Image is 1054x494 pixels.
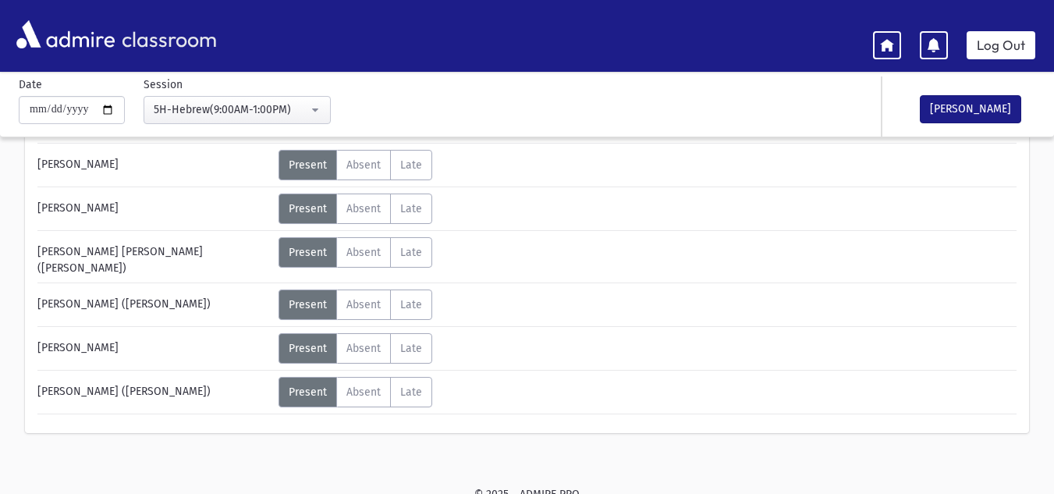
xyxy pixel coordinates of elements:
span: Late [400,386,422,399]
span: classroom [119,14,217,55]
button: [PERSON_NAME] [920,95,1021,123]
div: AttTypes [279,150,432,180]
div: [PERSON_NAME] [PERSON_NAME] ([PERSON_NAME]) [30,237,279,276]
span: Late [400,202,422,215]
span: Absent [346,246,381,259]
span: Present [289,246,327,259]
span: Absent [346,158,381,172]
div: [PERSON_NAME] ([PERSON_NAME]) [30,290,279,320]
div: AttTypes [279,237,432,268]
span: Absent [346,342,381,355]
button: 5H-Hebrew(9:00AM-1:00PM) [144,96,331,124]
div: 5H-Hebrew(9:00AM-1:00PM) [154,101,308,118]
span: Absent [346,298,381,311]
span: Present [289,342,327,355]
span: Late [400,298,422,311]
span: Present [289,386,327,399]
span: Absent [346,386,381,399]
span: Present [289,298,327,311]
span: Present [289,158,327,172]
div: AttTypes [279,194,432,224]
div: AttTypes [279,377,432,407]
div: [PERSON_NAME] [30,194,279,224]
div: [PERSON_NAME] ([PERSON_NAME]) [30,377,279,407]
div: [PERSON_NAME] [30,333,279,364]
span: Absent [346,202,381,215]
div: AttTypes [279,333,432,364]
span: Late [400,246,422,259]
span: Late [400,158,422,172]
label: Date [19,76,42,93]
img: AdmirePro [12,16,119,52]
span: Present [289,202,327,215]
label: Session [144,76,183,93]
div: [PERSON_NAME] [30,150,279,180]
a: Log Out [967,31,1035,59]
div: AttTypes [279,290,432,320]
span: Late [400,342,422,355]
